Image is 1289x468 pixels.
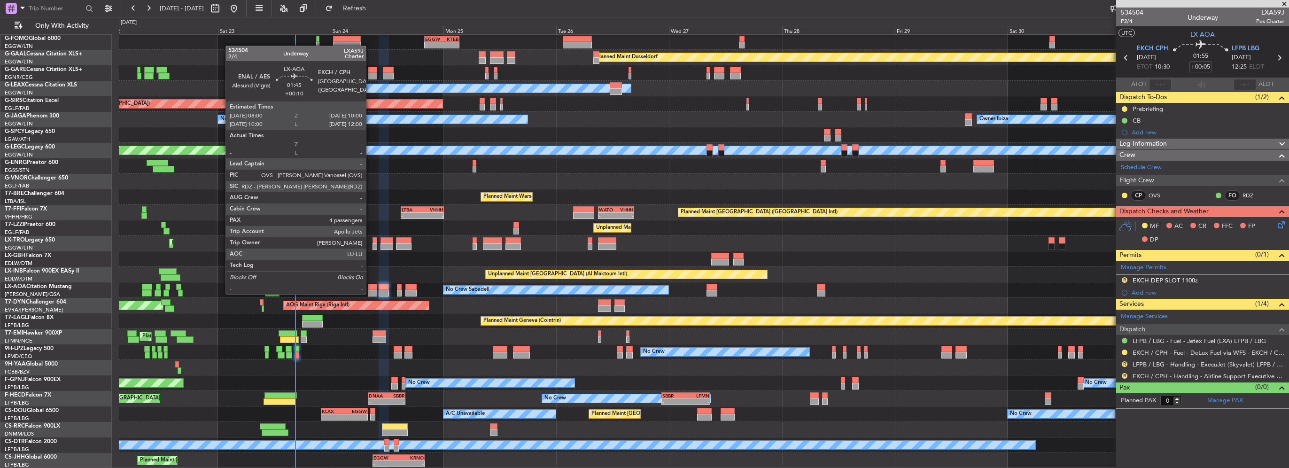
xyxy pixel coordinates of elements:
[1155,62,1170,72] span: 10:30
[5,384,29,391] a: LFPB/LBG
[1242,191,1264,200] a: RDZ
[369,393,387,398] div: DNAA
[5,439,57,445] a: CS-DTRFalcon 2000
[5,284,26,289] span: LX-AOA
[5,322,29,329] a: LFPB/LBG
[5,222,55,227] a: T7-LZZIPraetor 600
[5,454,57,460] a: CS-JHHGlobal 6000
[373,455,399,460] div: EGGW
[1133,337,1266,345] a: LFPB / LBG - Fuel - Jetex Fuel (LXA) LFPB / LBG
[5,43,33,50] a: EGGW/LTN
[1122,373,1127,379] button: R
[1255,250,1269,259] span: (0/1)
[5,260,32,267] a: EDLW/DTM
[5,198,26,205] a: LTBA/ISL
[544,391,566,406] div: No Crew
[422,207,443,212] div: VHHH
[5,361,26,367] span: 9H-YAA
[1133,117,1141,125] div: CB
[5,36,29,41] span: G-FOMO
[5,454,25,460] span: CS-JHH
[5,82,77,88] a: G-LEAXCessna Citation XLS
[5,408,59,413] a: CS-DOUGlobal 6500
[483,190,597,204] div: Planned Maint Warsaw ([GEOGRAPHIC_DATA])
[5,415,29,422] a: LFPB/LBG
[344,414,367,420] div: -
[5,191,24,196] span: T7-BRE
[1174,222,1183,231] span: AC
[5,113,59,119] a: G-JAGAPhenom 300
[5,346,54,351] a: 9H-LPZLegacy 500
[1132,289,1284,296] div: Add new
[387,399,404,405] div: -
[344,408,367,414] div: EGGW
[369,399,387,405] div: -
[1122,277,1127,283] button: R
[5,408,27,413] span: CS-DOU
[5,129,25,134] span: G-SPCY
[1008,26,1120,34] div: Sat 30
[5,175,28,181] span: G-VNOR
[1255,92,1269,102] span: (1/2)
[402,213,422,218] div: -
[5,377,61,382] a: F-GPNJFalcon 900EX
[5,160,58,165] a: G-ENRGPraetor 600
[70,391,218,406] div: Planned Maint [GEOGRAPHIC_DATA] ([GEOGRAPHIC_DATA])
[140,453,288,468] div: Planned Maint [GEOGRAPHIC_DATA] ([GEOGRAPHIC_DATA])
[686,393,709,398] div: LFMN
[488,267,627,281] div: Unplanned Maint [GEOGRAPHIC_DATA] (Al Maktoum Intl)
[1249,62,1264,72] span: ELDT
[5,191,64,196] a: T7-BREChallenger 604
[442,36,458,42] div: KTEB
[1256,8,1284,17] span: LXA59J
[399,455,424,460] div: KRNO
[5,268,23,274] span: LX-INB
[1133,276,1198,284] div: EKCH DEP SLOT 1100z
[5,136,30,143] a: LGAV/ATH
[5,284,72,289] a: LX-AOACitation Mustang
[1149,191,1170,200] a: QVS
[556,26,669,34] div: Tue 26
[5,67,26,72] span: G-GARE
[596,50,658,64] div: Planned Maint Dusseldorf
[408,376,430,390] div: No Crew
[142,329,221,343] div: Planned Maint [PERSON_NAME]
[616,207,633,212] div: VHHH
[24,23,99,29] span: Only With Activity
[5,144,25,150] span: G-LEGC
[446,283,489,297] div: No Crew Sabadell
[443,26,556,34] div: Mon 25
[616,213,633,218] div: -
[5,275,32,282] a: EDLW/DTM
[1207,396,1243,406] a: Manage PAX
[322,408,344,414] div: KLAX
[5,368,30,375] a: FCBB/BZV
[1133,372,1284,380] a: EKCH / CPH - Handling - Airline Support Executive EKCH / CPH
[1121,17,1143,25] span: P2/4
[5,151,33,158] a: EGGW/LTN
[1255,299,1269,309] span: (1/4)
[5,299,26,305] span: T7-DYN
[218,26,331,34] div: Sat 23
[5,51,26,57] span: G-GAAL
[442,42,458,48] div: -
[5,346,23,351] span: 9H-LPZ
[331,26,443,34] div: Sun 24
[172,236,320,250] div: Planned Maint [GEOGRAPHIC_DATA] ([GEOGRAPHIC_DATA])
[335,5,374,12] span: Refresh
[1188,13,1218,23] div: Underway
[1133,105,1163,113] div: Prebriefing
[425,42,442,48] div: -
[5,120,33,127] a: EGGW/LTN
[160,4,204,13] span: [DATE] - [DATE]
[1119,382,1130,393] span: Pax
[5,74,33,81] a: EGNR/CEG
[662,399,686,405] div: -
[5,253,51,258] a: LX-GBHFalcon 7X
[253,81,269,95] div: Owner
[1137,62,1152,72] span: ETOT
[5,51,82,57] a: G-GAALCessna Citation XLS+
[105,26,217,34] div: Fri 22
[5,377,25,382] span: F-GPNJ
[10,18,102,33] button: Only With Activity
